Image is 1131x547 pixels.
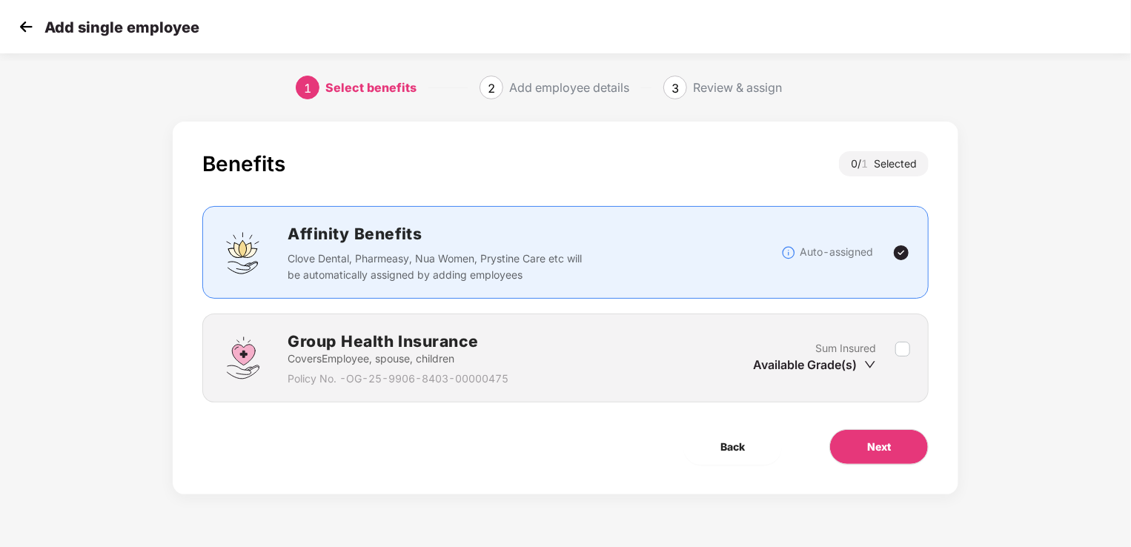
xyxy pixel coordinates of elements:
[304,81,311,96] span: 1
[671,81,679,96] span: 3
[221,336,265,380] img: svg+xml;base64,PHN2ZyBpZD0iR3JvdXBfSGVhbHRoX0luc3VyYW5jZSIgZGF0YS1uYW1lPSJHcm91cCBIZWFsdGggSW5zdX...
[867,439,891,455] span: Next
[720,439,745,455] span: Back
[815,340,876,357] p: Sum Insured
[288,351,508,367] p: Covers Employee, spouse, children
[864,359,876,371] span: down
[44,19,199,36] p: Add single employee
[509,76,629,99] div: Add employee details
[288,329,508,354] h2: Group Health Insurance
[221,231,265,275] img: svg+xml;base64,PHN2ZyBpZD0iQWZmaW5pdHlfQmVuZWZpdHMiIGRhdGEtbmFtZT0iQWZmaW5pdHkgQmVuZWZpdHMiIHhtbG...
[800,244,873,260] p: Auto-assigned
[288,371,508,387] p: Policy No. - OG-25-9906-8403-00000475
[15,16,37,38] img: svg+xml;base64,PHN2ZyB4bWxucz0iaHR0cDovL3d3dy53My5vcmcvMjAwMC9zdmciIHdpZHRoPSIzMCIgaGVpZ2h0PSIzMC...
[683,429,782,465] button: Back
[693,76,782,99] div: Review & assign
[202,151,285,176] div: Benefits
[892,244,910,262] img: svg+xml;base64,PHN2ZyBpZD0iVGljay0yNHgyNCIgeG1sbnM9Imh0dHA6Ly93d3cudzMub3JnLzIwMDAvc3ZnIiB3aWR0aD...
[781,245,796,260] img: svg+xml;base64,PHN2ZyBpZD0iSW5mb18tXzMyeDMyIiBkYXRhLW5hbWU9IkluZm8gLSAzMngzMiIgeG1sbnM9Imh0dHA6Ly...
[488,81,495,96] span: 2
[861,157,874,170] span: 1
[288,251,583,283] p: Clove Dental, Pharmeasy, Nua Women, Prystine Care etc will be automatically assigned by adding em...
[829,429,929,465] button: Next
[839,151,929,176] div: 0 / Selected
[325,76,417,99] div: Select benefits
[753,357,876,373] div: Available Grade(s)
[288,222,781,246] h2: Affinity Benefits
